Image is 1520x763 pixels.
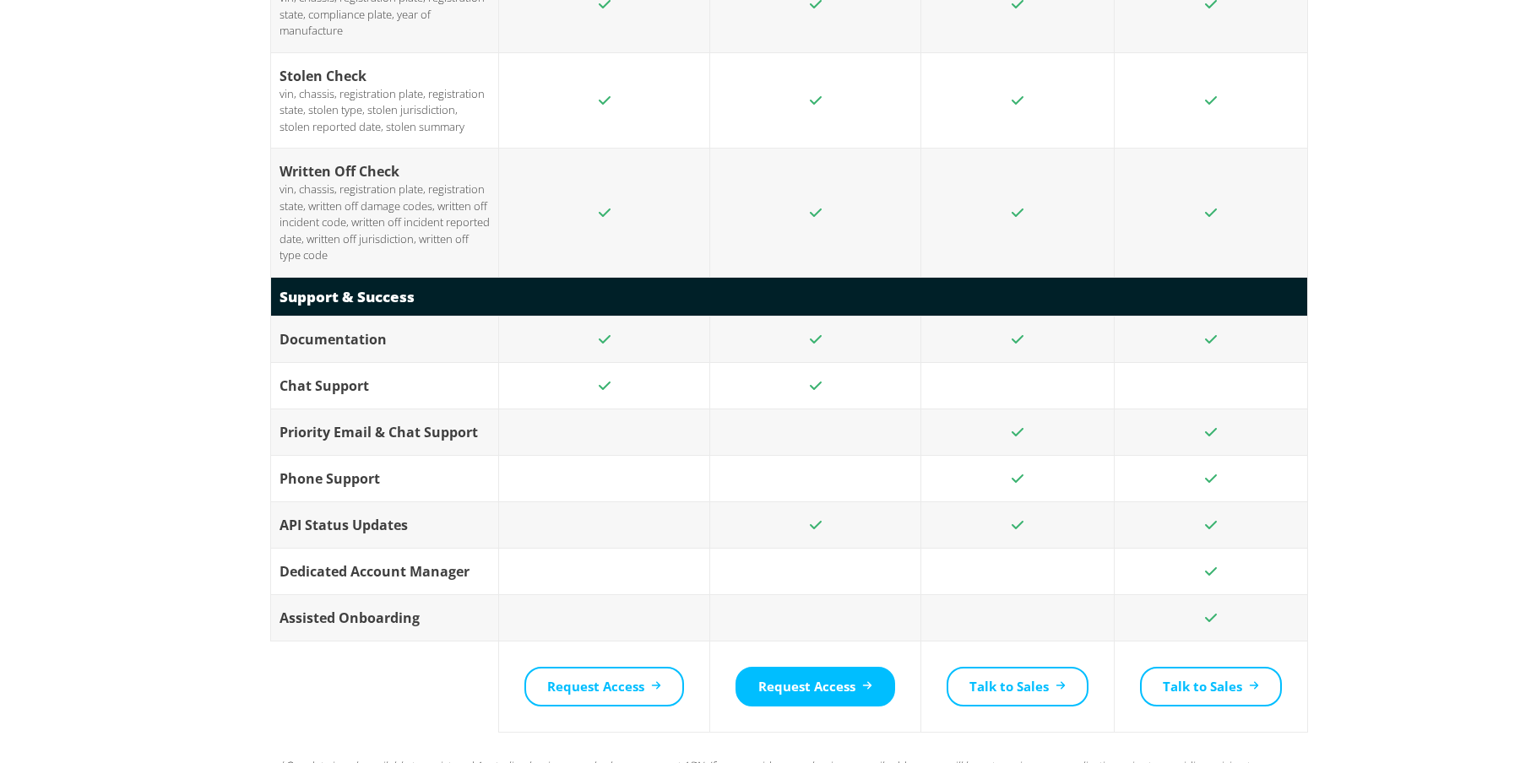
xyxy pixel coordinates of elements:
[280,86,490,136] div: vin, chassis, registration plate, registration state, stolen type, stolen jurisdiction, stolen re...
[280,66,490,86] div: Stolen Check
[280,376,490,396] div: Chat Support
[280,181,490,264] div: vin, chassis, registration plate, registration state, written off damage codes, written off incid...
[280,608,490,628] div: Assisted Onboarding
[280,561,490,582] div: Dedicated Account Manager
[280,329,490,349] div: Documentation
[947,667,1088,706] a: Talk to Sales
[271,277,1308,317] th: Support & Success
[280,161,490,181] div: Written Off Check
[524,667,684,706] a: Request Access
[280,515,490,535] div: API Status Updates
[280,468,490,489] div: Phone Support
[1140,667,1282,706] a: Talk to Sales
[280,422,490,442] div: Priority Email & Chat Support
[736,667,895,706] a: Request Access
